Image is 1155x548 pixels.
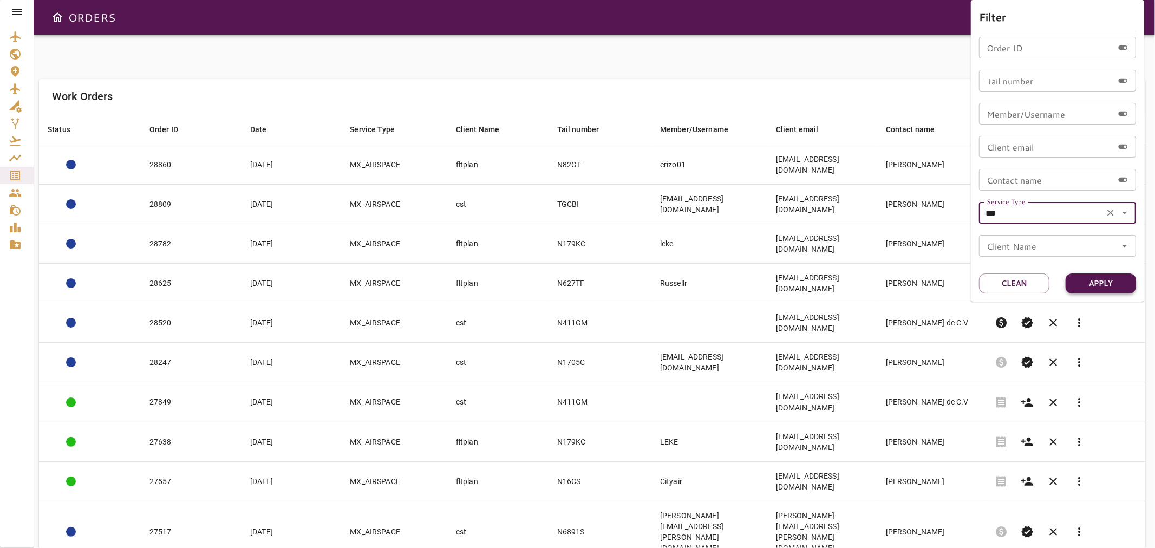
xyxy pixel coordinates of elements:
button: Clear [1103,205,1118,220]
h6: Filter [979,8,1136,25]
button: Apply [1066,273,1136,293]
label: Service Type [987,197,1026,206]
button: Open [1117,238,1132,253]
button: Open [1117,205,1132,220]
button: Clean [979,273,1049,293]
